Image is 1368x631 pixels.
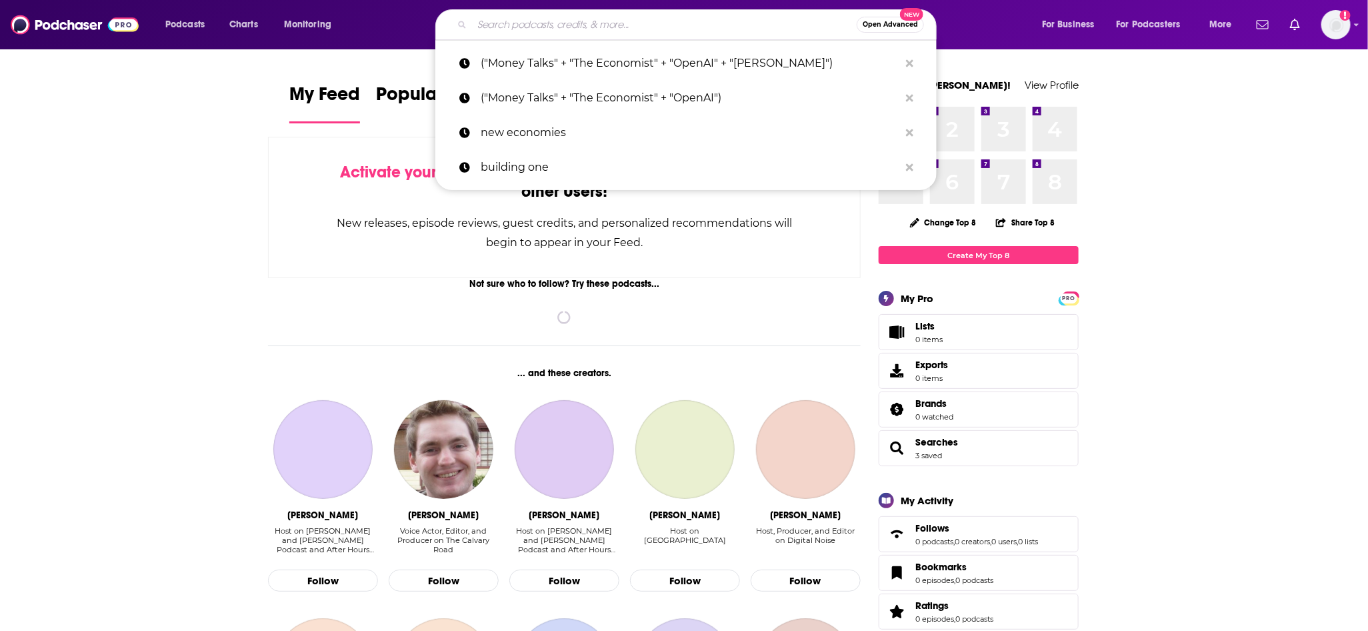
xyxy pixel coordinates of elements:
span: , [1017,537,1018,546]
div: Host on Heidi and Frank Podcast and After Hours with Heidi and F… [509,526,619,555]
div: Host on [PERSON_NAME] and [PERSON_NAME] Podcast and After Hours with [PERSON_NAME] and F… [509,526,619,554]
div: Not sure who to follow? Try these podcasts... [268,278,861,289]
div: Frank Kramer [529,510,599,521]
a: Exports [879,353,1079,389]
div: New releases, episode reviews, guest credits, and personalized recommendations will begin to appe... [335,213,793,252]
span: Lists [883,323,910,342]
a: Chris Cox [756,400,855,499]
a: Follows [915,522,1038,534]
button: Follow [751,570,861,592]
span: Bookmarks [915,561,967,573]
span: Exports [915,359,948,371]
span: For Podcasters [1117,15,1181,34]
span: 0 items [915,374,948,383]
a: 0 podcasts [915,537,953,546]
img: Daniel Cuneo [394,400,493,499]
a: My Feed [289,83,360,123]
span: Brands [879,392,1079,428]
span: Searches [879,430,1079,466]
div: My Activity [901,494,953,507]
span: For Business [1042,15,1095,34]
p: new economies [481,115,899,150]
a: ("Money Talks" + "The Economist" + "OpenAI" + "[PERSON_NAME]") [435,46,937,81]
div: Chris Cox [770,510,841,521]
span: 0 items [915,335,943,344]
div: Voice Actor, Editor, and Producer on The Calvary Road [389,526,499,554]
img: Podchaser - Follow, Share and Rate Podcasts [11,12,139,37]
a: 0 podcasts [955,576,993,585]
div: Host on [PERSON_NAME] and [PERSON_NAME] Podcast and After Hours with [PERSON_NAME] and F… [268,526,378,554]
div: My Pro [901,292,933,305]
span: Ratings [879,594,1079,630]
a: Welcome [PERSON_NAME]! [879,79,1011,91]
span: More [1209,15,1232,34]
p: building one [481,150,899,185]
a: Ratings [915,600,993,612]
p: ("Money Talks" + "The Economist" + "OpenAI") [481,81,899,115]
a: 0 episodes [915,576,954,585]
a: 0 podcasts [955,614,993,624]
button: Show profile menu [1321,10,1351,39]
span: Follows [879,516,1079,552]
img: User Profile [1321,10,1351,39]
div: Host on Heidi and Frank Podcast and After Hours with Heidi and F… [268,526,378,555]
button: Change Top 8 [902,214,985,231]
a: Frank Kramer [515,400,613,499]
a: Follows [883,525,910,544]
a: Ratings [883,602,910,621]
span: Popular Feed [376,83,489,113]
span: Lists [915,320,935,332]
div: Sam Allen [649,510,720,521]
div: ... and these creators. [268,368,861,379]
a: Charts [221,14,266,35]
div: Search podcasts, credits, & more... [448,9,949,40]
input: Search podcasts, credits, & more... [472,14,857,35]
button: open menu [156,14,222,35]
a: 0 lists [1018,537,1038,546]
a: Bookmarks [883,564,910,582]
div: Host on The Calvary Road [630,526,740,555]
button: open menu [1200,14,1249,35]
a: PRO [1061,293,1077,303]
span: , [954,614,955,624]
button: Follow [268,570,378,592]
span: Monitoring [284,15,331,34]
span: My Feed [289,83,360,113]
span: Lists [915,320,943,332]
a: Brands [883,400,910,419]
span: Charts [229,15,258,34]
span: Open Advanced [863,21,918,28]
button: open menu [1108,14,1200,35]
a: Bookmarks [915,561,993,573]
div: Host, Producer, and Editor on Digital Noise [751,526,861,545]
a: Sam Allen [635,400,734,499]
a: Create My Top 8 [879,246,1079,264]
a: Show notifications dropdown [1251,13,1274,36]
button: Share Top 8 [995,209,1055,235]
span: Brands [915,398,947,410]
button: Follow [630,570,740,592]
div: Heidi Hamilton [287,510,358,521]
a: View Profile [1025,79,1079,91]
span: Follows [915,522,949,534]
a: Heidi Hamilton [273,400,372,499]
svg: Add a profile image [1340,10,1351,21]
a: ("Money Talks" + "The Economist" + "OpenAI") [435,81,937,115]
div: by following Podcasts, Creators, Lists, and other Users! [335,163,793,201]
button: Open AdvancedNew [857,17,924,33]
span: Logged in as mdaniels [1321,10,1351,39]
div: Daniel Cuneo [408,510,479,521]
a: Searches [915,436,958,448]
a: new economies [435,115,937,150]
span: Ratings [915,600,949,612]
span: Podcasts [165,15,205,34]
a: 0 users [991,537,1017,546]
button: open menu [275,14,349,35]
span: , [990,537,991,546]
a: 3 saved [915,451,942,460]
